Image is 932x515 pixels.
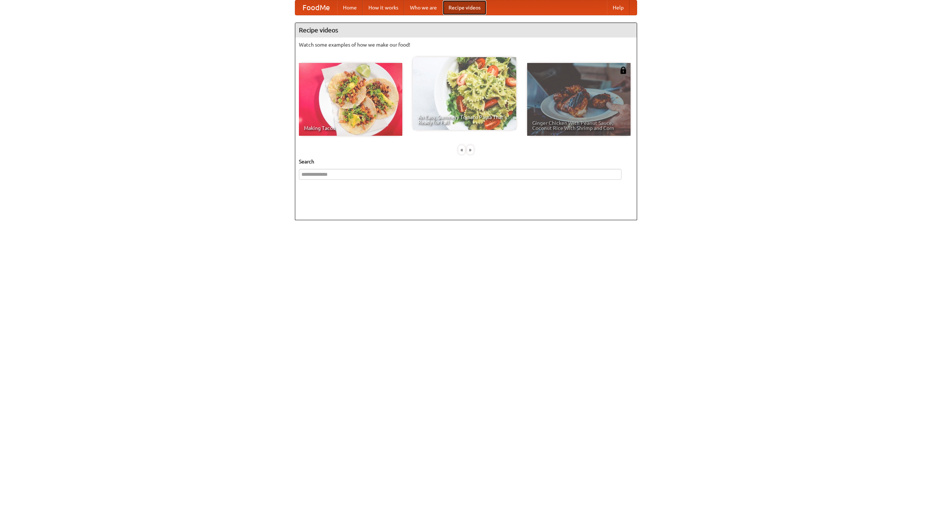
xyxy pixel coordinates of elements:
h4: Recipe videos [295,23,637,37]
p: Watch some examples of how we make our food! [299,41,633,48]
span: Making Tacos [304,126,397,131]
a: FoodMe [295,0,337,15]
a: Recipe videos [443,0,486,15]
a: Help [607,0,629,15]
a: Who we are [404,0,443,15]
span: An Easy, Summery Tomato Pasta That's Ready for Fall [418,115,511,125]
a: How it works [363,0,404,15]
a: Making Tacos [299,63,402,136]
a: Home [337,0,363,15]
a: An Easy, Summery Tomato Pasta That's Ready for Fall [413,57,516,130]
h5: Search [299,158,633,165]
img: 483408.png [620,67,627,74]
div: » [467,145,474,154]
div: « [458,145,465,154]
